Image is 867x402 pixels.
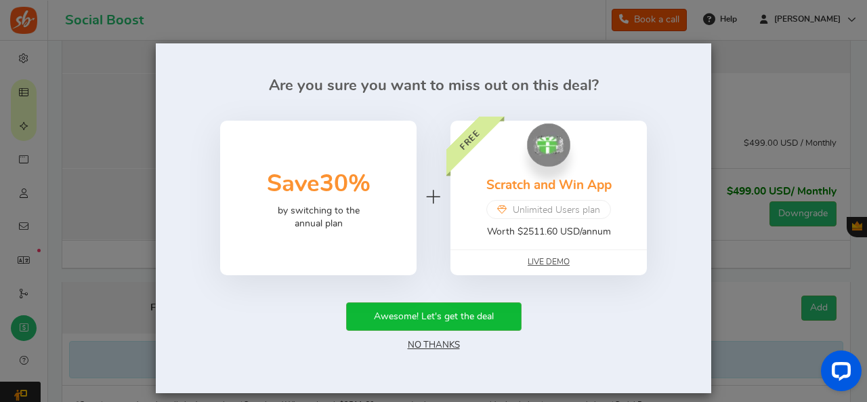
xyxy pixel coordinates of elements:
[278,205,360,231] p: by switching to the annual plan
[527,123,570,167] img: Scratch and Win
[176,77,691,94] h2: Are you sure you want to miss out on this deal?
[267,165,371,205] h3: Save
[408,340,460,350] a: No Thanks
[810,345,867,402] iframe: LiveChat chat widget
[487,226,611,239] p: Worth $2511.60 USD/annum
[320,172,371,196] span: 30%
[513,204,600,218] span: Unlimited Users plan
[528,256,570,268] a: Live Demo
[427,96,512,182] div: FREE
[486,179,612,192] a: Scratch and Win App
[346,302,522,331] button: Awesome! Let's get the deal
